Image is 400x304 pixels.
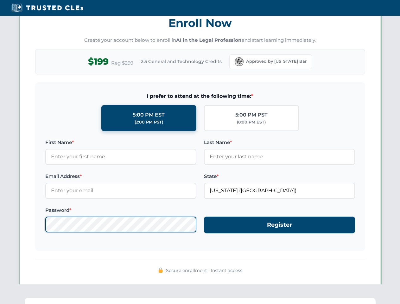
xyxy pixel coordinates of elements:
[133,111,165,119] div: 5:00 PM EST
[10,3,85,13] img: Trusted CLEs
[158,268,163,273] img: 🔒
[204,183,355,199] input: Florida (FL)
[45,183,196,199] input: Enter your email
[246,58,307,65] span: Approved by [US_STATE] Bar
[235,57,244,66] img: Florida Bar
[45,173,196,180] label: Email Address
[35,13,365,33] h3: Enroll Now
[135,119,163,125] div: (2:00 PM PST)
[235,111,268,119] div: 5:00 PM PST
[45,149,196,165] input: Enter your first name
[45,139,196,146] label: First Name
[111,59,133,67] span: Reg $299
[237,119,266,125] div: (8:00 PM EST)
[204,173,355,180] label: State
[204,217,355,233] button: Register
[45,206,196,214] label: Password
[35,37,365,44] p: Create your account below to enroll in and start learning immediately.
[204,149,355,165] input: Enter your last name
[166,267,242,274] span: Secure enrollment • Instant access
[204,139,355,146] label: Last Name
[45,92,355,100] span: I prefer to attend at the following time:
[176,37,242,43] strong: AI in the Legal Profession
[141,58,222,65] span: 2.5 General and Technology Credits
[88,54,109,69] span: $199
